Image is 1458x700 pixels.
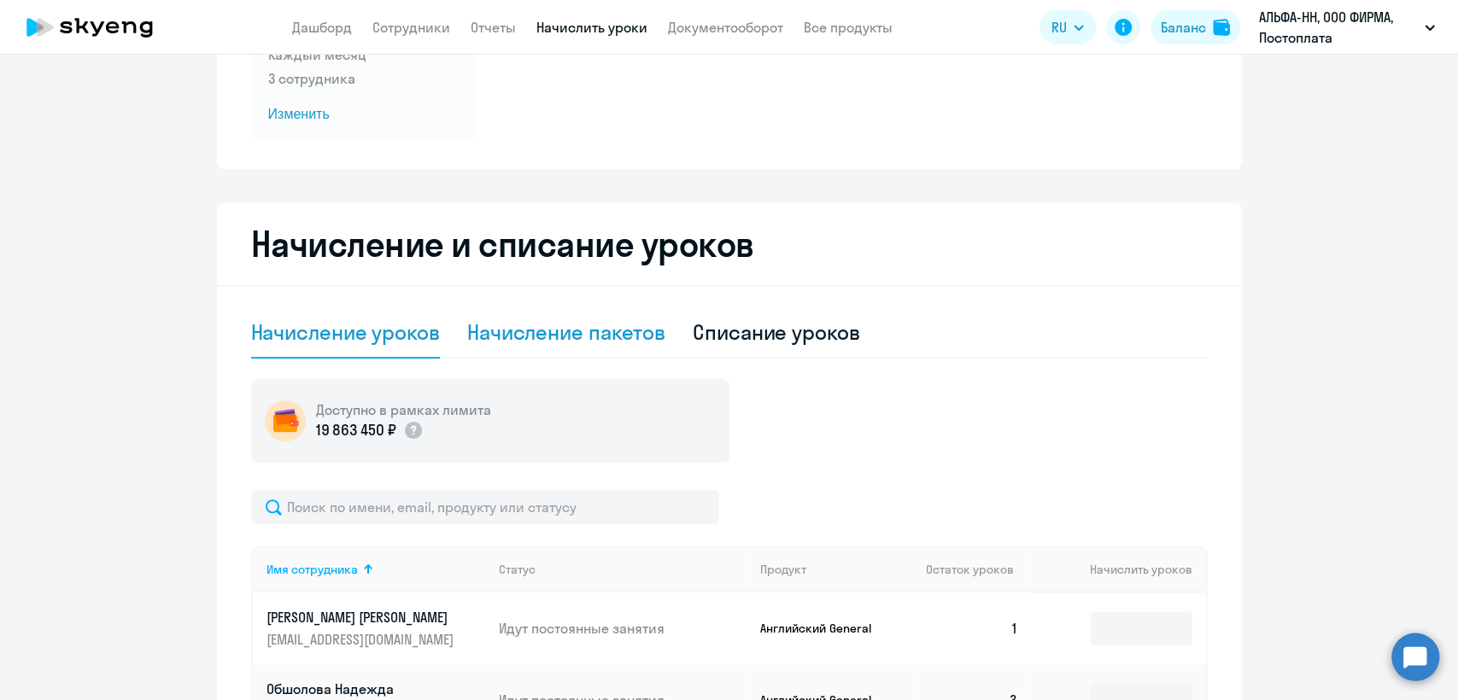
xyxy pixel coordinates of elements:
input: Поиск по имени, email, продукту или статусу [251,490,719,524]
p: [EMAIL_ADDRESS][DOMAIN_NAME] [266,630,458,649]
div: Продукт [760,562,806,577]
div: Продукт [760,562,912,577]
span: Изменить [268,104,458,125]
div: Начисление уроков [251,318,440,346]
p: Английский General [760,621,888,636]
div: Статус [499,562,747,577]
td: 1 [912,592,1032,664]
p: АЛЬФА-НН, ООО ФИРМА, Постоплата [1259,7,1418,48]
button: Балансbalance [1151,10,1240,44]
div: Статус [499,562,536,577]
span: Остаток уроков [926,562,1014,577]
div: Имя сотрудника [266,562,358,577]
a: Начислить уроки [536,19,647,36]
p: [PERSON_NAME] [PERSON_NAME] [266,608,458,627]
a: Сотрудники [372,19,450,36]
h5: Доступно в рамках лимита [316,400,491,419]
div: Имя сотрудника [266,562,486,577]
p: Каждый месяц [268,44,458,65]
div: Остаток уроков [926,562,1032,577]
div: Баланс [1161,17,1206,38]
div: Начисление пакетов [467,318,665,346]
button: АЛЬФА-НН, ООО ФИРМА, Постоплата [1250,7,1443,48]
a: Отчеты [471,19,516,36]
a: Дашборд [292,19,352,36]
th: Начислить уроков [1031,546,1205,592]
a: Документооборот [668,19,783,36]
p: Идут постоянные занятия [499,619,747,638]
span: RU [1051,17,1067,38]
button: RU [1039,10,1096,44]
p: 19 863 450 ₽ [316,419,396,441]
img: balance [1213,19,1230,36]
p: 3 сотрудника [268,68,458,89]
h2: Начисление и списание уроков [251,224,1208,265]
img: wallet-circle.png [265,400,306,441]
div: Списание уроков [693,318,860,346]
p: Обшолова Надежда [266,680,458,698]
a: [PERSON_NAME] [PERSON_NAME][EMAIL_ADDRESS][DOMAIN_NAME] [266,608,486,649]
a: Все продукты [804,19,893,36]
